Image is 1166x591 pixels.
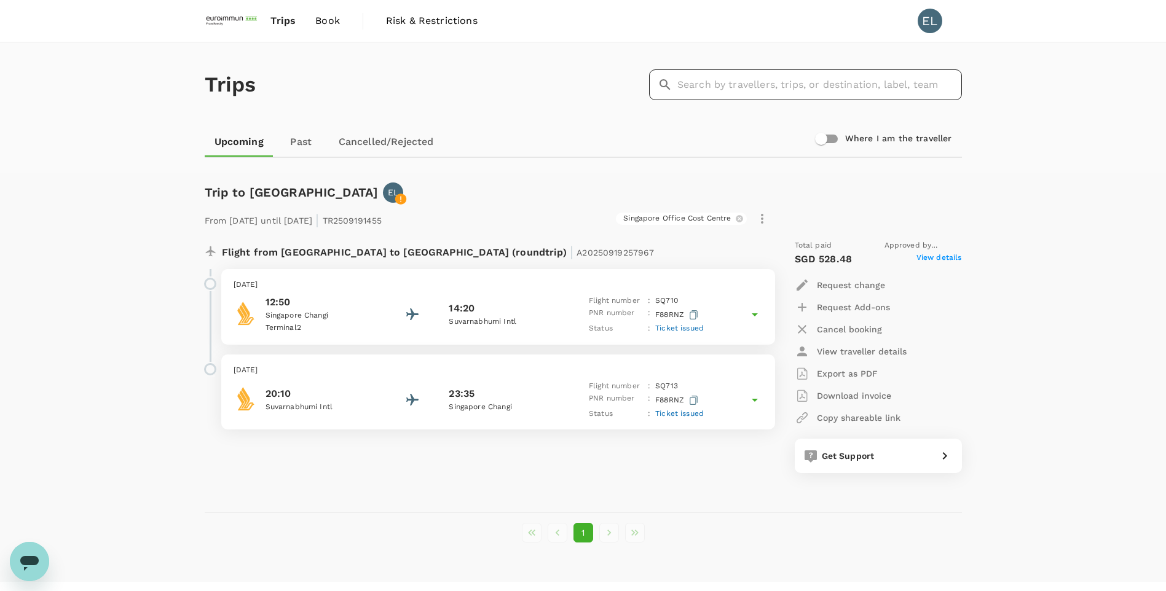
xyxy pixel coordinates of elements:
[266,401,376,413] p: Suvarnabhumi Intl
[655,409,704,418] span: Ticket issued
[817,301,890,313] p: Request Add-ons
[274,127,329,157] a: Past
[449,301,475,316] p: 14:20
[205,182,379,202] h6: Trip to [GEOGRAPHIC_DATA]
[817,412,900,424] p: Copy shareable link
[266,310,376,322] p: Singapore Changi
[266,386,376,401] p: 20:10
[449,401,559,413] p: Singapore Changi
[315,211,319,229] span: |
[817,279,885,291] p: Request change
[234,364,763,377] p: [DATE]
[795,407,900,429] button: Copy shareable link
[570,243,573,260] span: |
[795,252,853,267] p: SGD 528.48
[388,186,398,198] p: EL
[655,307,701,323] p: F88RNZ
[918,9,942,33] div: EL
[677,69,962,100] input: Search by travellers, trips, or destination, label, team
[234,279,763,291] p: [DATE]
[589,408,643,420] p: Status
[234,386,258,411] img: Singapore Airlines
[817,367,878,380] p: Export as PDF
[234,301,258,326] img: Singapore Airlines
[205,7,261,34] img: EUROIMMUN (South East Asia) Pte. Ltd.
[795,274,885,296] button: Request change
[589,295,643,307] p: Flight number
[10,542,49,581] iframe: Button to launch messaging window
[386,14,478,28] span: Risk & Restrictions
[577,248,654,257] span: A20250919257967
[266,322,376,334] p: Terminal 2
[655,380,678,393] p: SQ 713
[817,345,907,358] p: View traveller details
[916,252,962,267] span: View details
[449,316,559,328] p: Suvarnabhumi Intl
[884,240,962,252] span: Approved by
[315,14,340,28] span: Book
[648,295,650,307] p: :
[266,295,376,310] p: 12:50
[589,323,643,335] p: Status
[822,451,875,461] span: Get Support
[795,240,832,252] span: Total paid
[205,127,274,157] a: Upcoming
[655,393,701,408] p: F88RNZ
[589,393,643,408] p: PNR number
[519,523,648,542] nav: pagination navigation
[817,323,882,335] p: Cancel booking
[655,324,704,332] span: Ticket issued
[648,323,650,335] p: :
[648,380,650,393] p: :
[616,213,738,224] span: Singapore Office Cost Centre
[205,42,256,127] h1: Trips
[795,362,878,385] button: Export as PDF
[222,240,655,262] p: Flight from [GEOGRAPHIC_DATA] to [GEOGRAPHIC_DATA] (roundtrip)
[449,386,475,401] p: 23:35
[589,380,643,393] p: Flight number
[655,295,678,307] p: SQ 710
[329,127,444,157] a: Cancelled/Rejected
[817,389,891,402] p: Download invoice
[573,523,593,542] button: page 1
[795,340,907,362] button: View traveller details
[795,296,890,318] button: Request Add-ons
[845,132,952,146] h6: Where I am the traveller
[205,208,382,230] p: From [DATE] until [DATE] TR2509191455
[616,213,746,225] div: Singapore Office Cost Centre
[648,408,650,420] p: :
[589,307,643,323] p: PNR number
[795,385,891,407] button: Download invoice
[270,14,296,28] span: Trips
[648,307,650,323] p: :
[795,318,882,340] button: Cancel booking
[648,393,650,408] p: :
